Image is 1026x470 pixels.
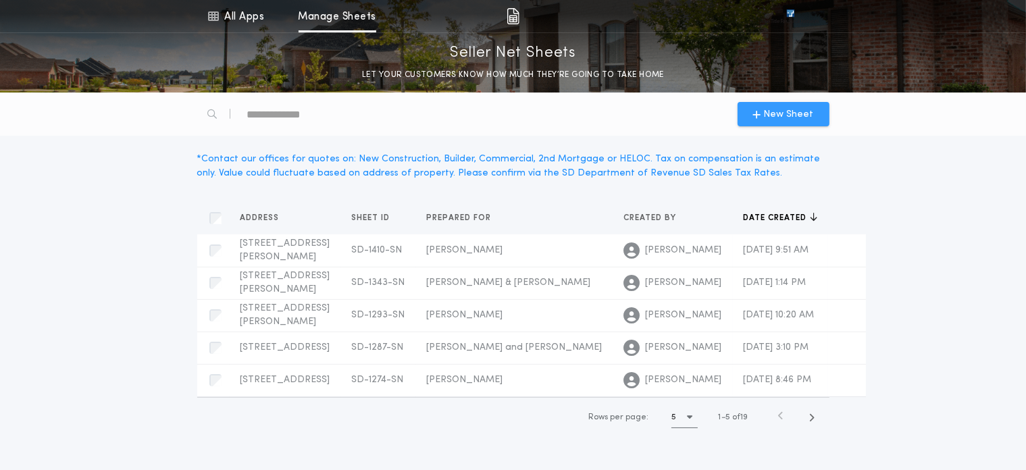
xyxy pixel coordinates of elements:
[450,43,576,64] p: Seller Net Sheets
[352,245,403,255] span: SD-1410-SN
[427,375,503,385] span: [PERSON_NAME]
[507,8,519,24] img: img
[671,411,676,424] h1: 5
[427,278,591,288] span: [PERSON_NAME] & [PERSON_NAME]
[719,413,721,421] span: 1
[352,211,401,225] button: Sheet ID
[624,211,687,225] button: Created by
[427,245,503,255] span: [PERSON_NAME]
[197,152,829,180] div: * Contact our offices for quotes on: New Construction, Builder, Commercial, 2nd Mortgage or HELOC...
[764,107,814,122] span: New Sheet
[240,213,282,224] span: Address
[646,373,722,387] span: [PERSON_NAME]
[352,278,405,288] span: SD-1343-SN
[762,9,819,23] img: vs-icon
[646,244,722,257] span: [PERSON_NAME]
[240,342,330,352] span: [STREET_ADDRESS]
[352,213,393,224] span: Sheet ID
[744,211,817,225] button: Date created
[352,342,404,352] span: SD-1287-SN
[744,278,806,288] span: [DATE] 1:14 PM
[240,238,330,262] span: [STREET_ADDRESS][PERSON_NAME]
[646,341,722,355] span: [PERSON_NAME]
[427,310,503,320] span: [PERSON_NAME]
[646,309,722,322] span: [PERSON_NAME]
[738,102,829,126] button: New Sheet
[646,276,722,290] span: [PERSON_NAME]
[744,245,809,255] span: [DATE] 9:51 AM
[671,407,698,428] button: 5
[240,303,330,327] span: [STREET_ADDRESS][PERSON_NAME]
[352,310,405,320] span: SD-1293-SN
[240,271,330,294] span: [STREET_ADDRESS][PERSON_NAME]
[744,213,810,224] span: Date created
[362,68,664,82] p: LET YOUR CUSTOMERS KNOW HOW MUCH THEY’RE GOING TO TAKE HOME
[588,413,648,421] span: Rows per page:
[240,211,290,225] button: Address
[744,375,812,385] span: [DATE] 8:46 PM
[726,413,731,421] span: 5
[427,213,494,224] span: Prepared for
[733,411,748,423] span: of 19
[744,310,815,320] span: [DATE] 10:20 AM
[240,375,330,385] span: [STREET_ADDRESS]
[352,375,404,385] span: SD-1274-SN
[427,342,602,352] span: [PERSON_NAME] and [PERSON_NAME]
[624,213,679,224] span: Created by
[744,342,809,352] span: [DATE] 3:10 PM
